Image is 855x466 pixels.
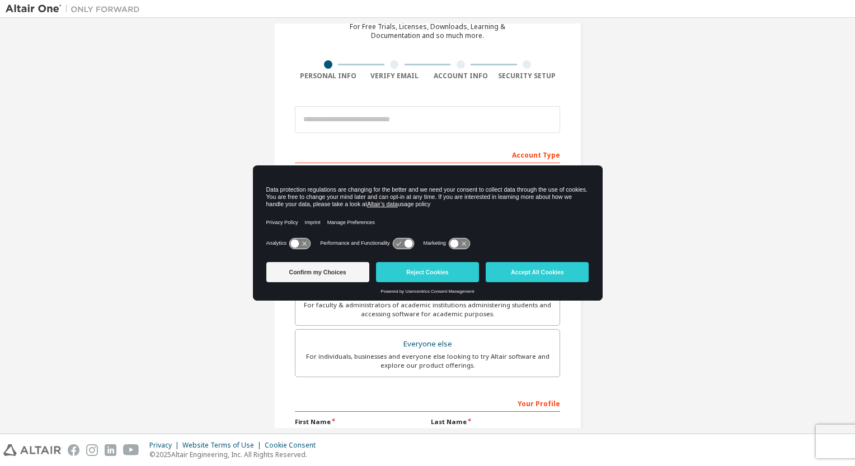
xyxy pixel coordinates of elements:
img: youtube.svg [123,444,139,456]
div: Account Type [295,145,560,163]
img: altair_logo.svg [3,444,61,456]
div: Your Profile [295,394,560,412]
p: © 2025 Altair Engineering, Inc. All Rights Reserved. [149,450,322,459]
img: facebook.svg [68,444,79,456]
div: Everyone else [302,336,553,352]
div: Security Setup [494,72,561,80]
div: Website Terms of Use [182,441,265,450]
div: Cookie Consent [265,441,322,450]
div: Privacy [149,441,182,450]
label: First Name [295,417,424,426]
label: Last Name [431,417,560,426]
div: For faculty & administrators of academic institutions administering students and accessing softwa... [302,301,553,318]
div: Account Info [427,72,494,80]
div: For Free Trials, Licenses, Downloads, Learning & Documentation and so much more. [350,22,505,40]
img: linkedin.svg [105,444,116,456]
div: Personal Info [295,72,361,80]
img: Altair One [6,3,145,15]
img: instagram.svg [86,444,98,456]
div: Verify Email [361,72,428,80]
div: For individuals, businesses and everyone else looking to try Altair software and explore our prod... [302,352,553,370]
